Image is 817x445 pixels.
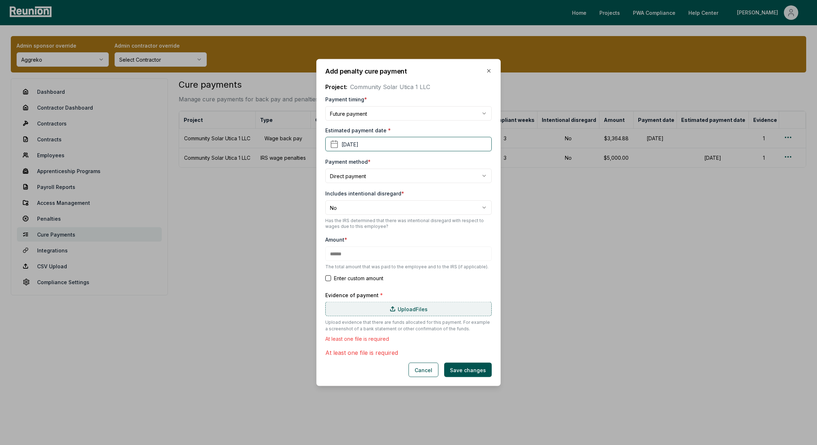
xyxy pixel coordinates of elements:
label: Includes intentional disregard [325,190,404,197]
label: Estimated payment date [325,127,391,134]
button: Save changes [444,363,492,377]
label: Enter custom amount [334,276,383,281]
p: The total amount that was paid to the employee and to the IRS (if applicable). [325,264,492,270]
span: Community Solar Utica 1 LLC [350,83,430,91]
p: Has the IRS determined that there was intentional disregard with respect to wages due to this emp... [325,218,492,229]
button: Cancel [408,363,438,377]
label: Payment timing [325,96,367,102]
label: Upload Files [325,302,492,316]
label: Evidence of payment [325,291,492,299]
span: Project: [325,83,347,91]
h2: Add penalty cure payment [325,68,492,75]
label: Payment method [325,159,371,165]
p: At least one file is required [325,335,492,343]
button: [DATE] [325,137,492,151]
label: Amount [325,237,347,243]
p: At least one file is required [325,348,492,357]
p: Upload evidence that there are funds allocated for this payment. For example a screenshot of a ba... [325,319,492,332]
